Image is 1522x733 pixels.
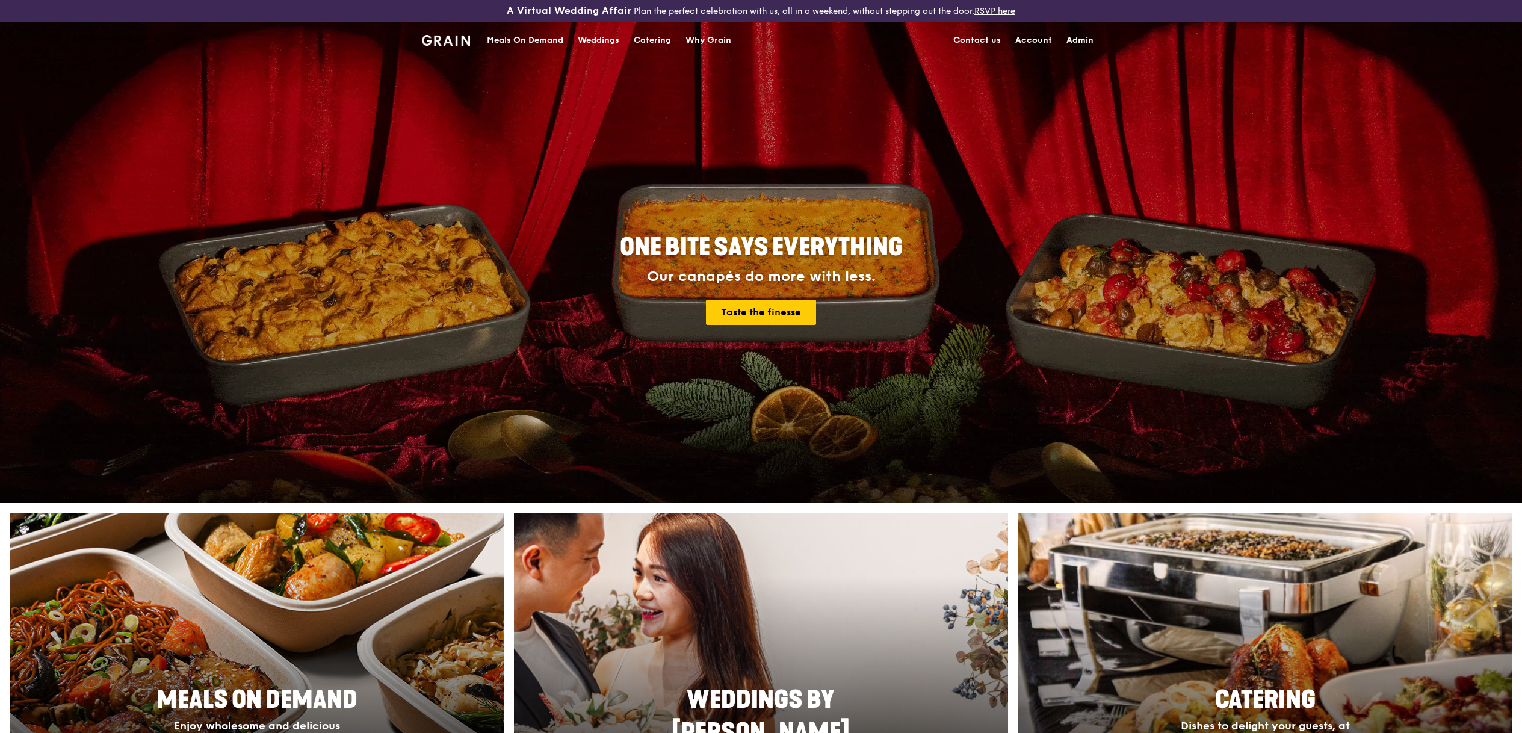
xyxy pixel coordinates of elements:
a: Taste the finesse [706,300,816,325]
div: Meals On Demand [487,22,563,58]
a: Admin [1059,22,1101,58]
a: Account [1008,22,1059,58]
a: Weddings [571,22,626,58]
a: RSVP here [974,6,1015,16]
div: Plan the perfect celebration with us, all in a weekend, without stepping out the door. [415,5,1108,17]
a: Why Grain [678,22,738,58]
img: Grain [422,35,471,46]
span: Meals On Demand [156,685,357,714]
span: Catering [1215,685,1316,714]
h3: A Virtual Wedding Affair [507,5,631,17]
a: Contact us [946,22,1008,58]
div: Weddings [578,22,619,58]
div: Why Grain [685,22,731,58]
span: ONE BITE SAYS EVERYTHING [620,233,903,262]
a: Catering [626,22,678,58]
a: GrainGrain [422,21,471,57]
div: Catering [634,22,671,58]
div: Our canapés do more with less. [545,268,978,285]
